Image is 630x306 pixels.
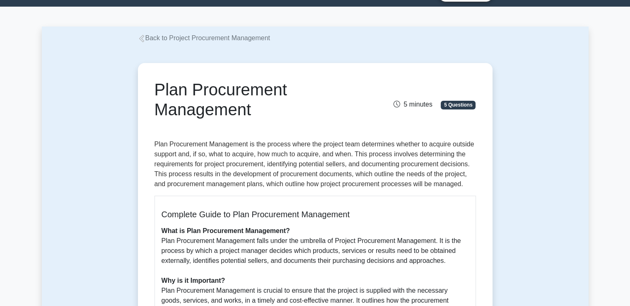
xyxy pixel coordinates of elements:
[162,277,225,284] b: Why is it Important?
[154,139,476,189] p: Plan Procurement Management is the process where the project team determines whether to acquire o...
[441,101,476,109] span: 5 Questions
[393,101,432,108] span: 5 minutes
[162,227,290,234] b: What is Plan Procurement Management?
[154,80,365,119] h1: Plan Procurement Management
[138,34,270,41] a: Back to Project Procurement Management
[162,209,469,219] h5: Complete Guide to Plan Procurement Management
